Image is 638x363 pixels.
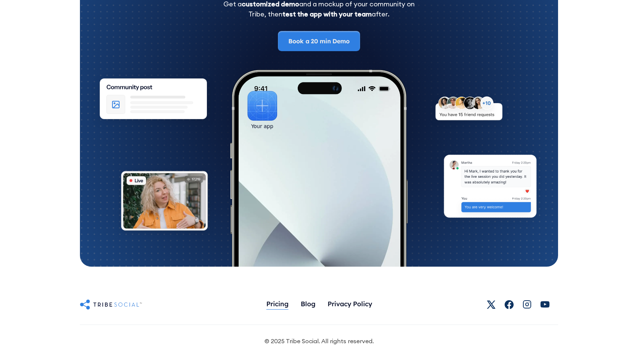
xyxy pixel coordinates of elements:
a: Privacy Policy [322,297,378,313]
img: An illustration of New friends requests [427,91,510,130]
strong: test the app with your team [282,10,372,18]
img: Untitled UI logotext [80,298,142,310]
div: Pricing [266,300,289,308]
a: Blog [295,297,322,313]
a: Pricing [260,297,295,313]
div: © 2025 Tribe Social. All rights reserved. [264,337,374,345]
a: Book a 20 min Demo [278,31,360,51]
img: An illustration of Live video [114,165,215,240]
img: An illustration of chat [436,149,544,227]
div: Privacy Policy [328,300,372,308]
div: Blog [301,300,316,308]
img: An illustration of Community Feed [90,71,217,132]
a: Untitled UI logotext [80,298,151,310]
